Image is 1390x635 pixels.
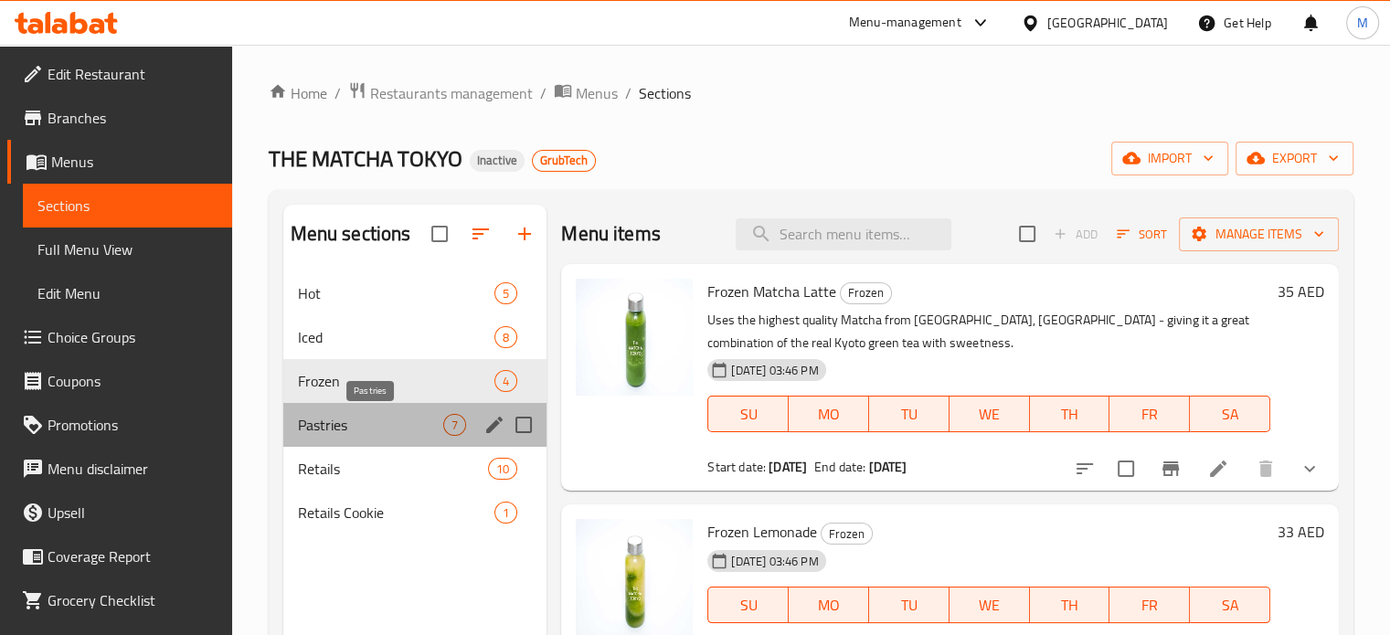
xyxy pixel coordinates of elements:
[283,491,547,534] div: Retails Cookie1
[283,447,547,491] div: Retails10
[876,592,942,619] span: TU
[561,220,661,248] h2: Menu items
[1117,224,1167,245] span: Sort
[1179,217,1339,251] button: Manage items
[1288,447,1332,491] button: show more
[269,82,327,104] a: Home
[707,587,789,623] button: SU
[48,370,218,392] span: Coupons
[716,592,781,619] span: SU
[37,195,218,217] span: Sections
[1117,401,1183,428] span: FR
[1149,447,1193,491] button: Branch-specific-item
[470,150,525,172] div: Inactive
[269,138,462,179] span: THE MATCHA TOKYO
[298,414,444,436] span: Pastries
[1126,147,1214,170] span: import
[48,326,218,348] span: Choice Groups
[796,592,862,619] span: MO
[7,52,232,96] a: Edit Restaurant
[1207,458,1229,480] a: Edit menu item
[48,545,218,567] span: Coverage Report
[869,587,950,623] button: TU
[48,107,218,129] span: Branches
[1357,13,1368,33] span: M
[957,592,1023,619] span: WE
[1037,401,1103,428] span: TH
[707,455,766,479] span: Start date:
[298,458,489,480] span: Retails
[7,447,232,491] a: Menu disclaimer
[1244,447,1288,491] button: delete
[1250,147,1339,170] span: export
[470,153,525,168] span: Inactive
[1197,592,1263,619] span: SA
[1299,458,1321,480] svg: Show Choices
[1190,396,1270,432] button: SA
[707,396,789,432] button: SU
[1109,396,1190,432] button: FR
[348,81,533,105] a: Restaurants management
[7,359,232,403] a: Coupons
[51,151,218,173] span: Menus
[298,502,495,524] span: Retails Cookie
[37,238,218,260] span: Full Menu View
[1063,447,1107,491] button: sort-choices
[420,215,459,253] span: Select all sections
[724,362,825,379] span: [DATE] 03:46 PM
[1107,450,1145,488] span: Select to update
[876,401,942,428] span: TU
[23,228,232,271] a: Full Menu View
[444,417,465,434] span: 7
[1030,587,1110,623] button: TH
[298,282,495,304] span: Hot
[1109,587,1190,623] button: FR
[736,218,951,250] input: search
[1197,401,1263,428] span: SA
[7,578,232,622] a: Grocery Checklist
[814,455,865,479] span: End date:
[494,282,517,304] div: items
[625,82,631,104] li: /
[1278,519,1324,545] h6: 33 AED
[707,278,836,305] span: Frozen Matcha Latte
[48,502,218,524] span: Upsell
[707,309,1270,355] p: Uses the highest quality Matcha from [GEOGRAPHIC_DATA], [GEOGRAPHIC_DATA] - giving it a great com...
[840,282,892,304] div: Frozen
[533,153,595,168] span: GrubTech
[48,589,218,611] span: Grocery Checklist
[283,271,547,315] div: Hot5
[298,370,495,392] span: Frozen
[489,460,516,478] span: 10
[1190,587,1270,623] button: SA
[1008,215,1046,253] span: Select section
[495,504,516,522] span: 1
[283,315,547,359] div: Iced8
[1111,142,1228,175] button: import
[283,359,547,403] div: Frozen4
[1105,220,1179,249] span: Sort items
[494,326,517,348] div: items
[481,411,508,439] button: edit
[291,220,411,248] h2: Menu sections
[7,315,232,359] a: Choice Groups
[7,403,232,447] a: Promotions
[554,81,618,105] a: Menus
[48,63,218,85] span: Edit Restaurant
[724,553,825,570] span: [DATE] 03:46 PM
[23,184,232,228] a: Sections
[1047,13,1168,33] div: [GEOGRAPHIC_DATA]
[869,396,950,432] button: TU
[1112,220,1172,249] button: Sort
[950,396,1030,432] button: WE
[269,81,1353,105] nav: breadcrumb
[1236,142,1353,175] button: export
[707,518,817,545] span: Frozen Lemonade
[950,587,1030,623] button: WE
[789,396,869,432] button: MO
[576,279,693,396] img: Frozen Matcha Latte
[841,282,891,303] span: Frozen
